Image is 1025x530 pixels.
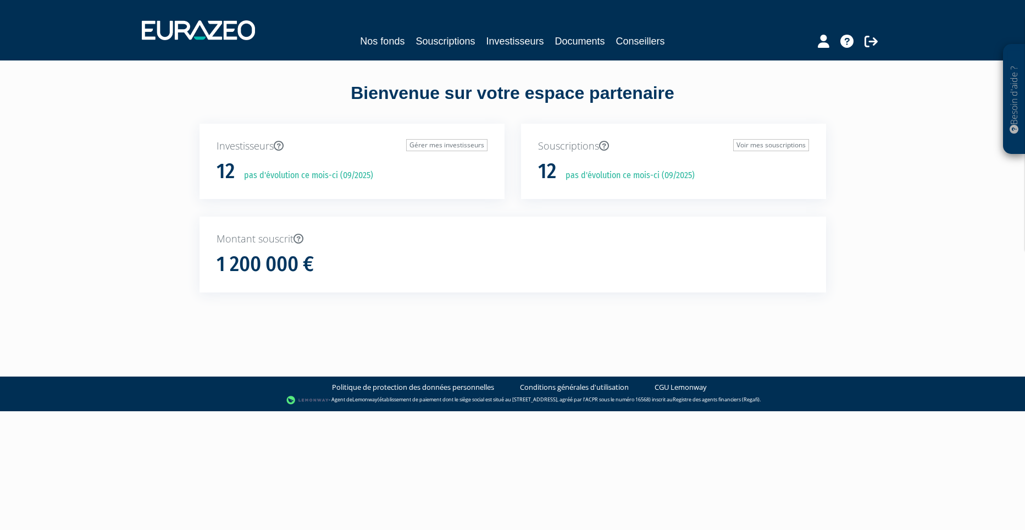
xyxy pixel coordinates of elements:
a: Nos fonds [360,34,405,49]
a: Investisseurs [486,34,544,49]
a: Documents [555,34,605,49]
h1: 12 [217,160,235,183]
a: Gérer mes investisseurs [406,139,487,151]
img: logo-lemonway.png [286,395,329,406]
p: Montant souscrit [217,232,809,246]
a: Conseillers [616,34,665,49]
p: Souscriptions [538,139,809,153]
div: Bienvenue sur votre espace partenaire [191,81,834,124]
p: pas d'évolution ce mois-ci (09/2025) [558,169,695,182]
a: Registre des agents financiers (Regafi) [673,396,760,403]
div: - Agent de (établissement de paiement dont le siège social est situé au [STREET_ADDRESS], agréé p... [11,395,1014,406]
h1: 1 200 000 € [217,253,314,276]
p: pas d'évolution ce mois-ci (09/2025) [236,169,373,182]
p: Besoin d'aide ? [1008,50,1021,149]
a: CGU Lemonway [655,382,707,393]
a: Politique de protection des données personnelles [332,382,494,393]
p: Investisseurs [217,139,487,153]
a: Voir mes souscriptions [733,139,809,151]
a: Lemonway [352,396,378,403]
a: Souscriptions [415,34,475,49]
h1: 12 [538,160,556,183]
img: 1732889491-logotype_eurazeo_blanc_rvb.png [142,20,255,40]
a: Conditions générales d'utilisation [520,382,629,393]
